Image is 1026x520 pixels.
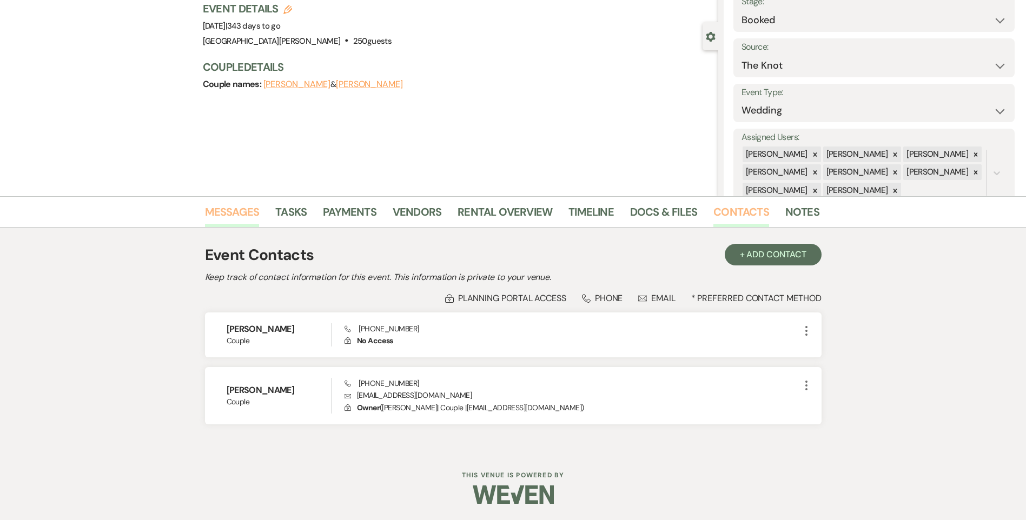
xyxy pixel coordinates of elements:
a: Payments [323,203,376,227]
label: Source: [742,39,1007,55]
div: [PERSON_NAME] [743,183,809,198]
div: [PERSON_NAME] [823,183,890,198]
h2: Keep track of contact information for this event. This information is private to your venue. [205,271,822,284]
div: [PERSON_NAME] [743,164,809,180]
label: Event Type: [742,85,1007,101]
span: [PHONE_NUMBER] [345,324,419,334]
p: [EMAIL_ADDRESS][DOMAIN_NAME] [345,389,799,401]
div: * Preferred Contact Method [205,292,822,304]
div: [PERSON_NAME] [823,164,890,180]
a: Notes [785,203,819,227]
div: [PERSON_NAME] [743,146,809,162]
span: No Access [357,336,393,345]
a: Timeline [568,203,614,227]
span: & [263,79,403,90]
span: Couple names: [203,78,263,90]
h6: [PERSON_NAME] [227,323,332,335]
a: Rental Overview [458,203,552,227]
div: [PERSON_NAME] [903,164,970,180]
span: | [226,21,280,31]
button: Close lead details [706,31,716,41]
div: [PERSON_NAME] [823,146,890,162]
span: 343 days to go [227,21,280,31]
span: Couple [227,335,332,346]
button: [PERSON_NAME] [336,80,403,89]
div: Phone [582,292,623,304]
button: [PERSON_NAME] [263,80,330,89]
h6: [PERSON_NAME] [227,384,332,396]
a: Messages [205,203,260,227]
h3: Couple Details [203,59,707,75]
div: Planning Portal Access [445,292,566,304]
span: [PHONE_NUMBER] [345,378,419,388]
h1: Event Contacts [205,244,314,266]
div: [PERSON_NAME] [903,146,970,162]
a: Vendors [393,203,441,227]
h3: Event Details [203,1,392,16]
img: Weven Logo [473,476,554,514]
span: Owner [357,403,380,412]
span: Couple [227,396,332,408]
p: ( [PERSON_NAME] | Couple | [EMAIL_ADDRESS][DOMAIN_NAME] ) [345,402,799,414]
button: + Add Contact [725,244,822,265]
label: Assigned Users: [742,130,1007,145]
span: 250 guests [353,36,392,46]
a: Contacts [713,203,769,227]
span: [DATE] [203,21,281,31]
a: Docs & Files [630,203,697,227]
span: [GEOGRAPHIC_DATA][PERSON_NAME] [203,36,341,46]
a: Tasks [275,203,307,227]
div: Email [638,292,676,304]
